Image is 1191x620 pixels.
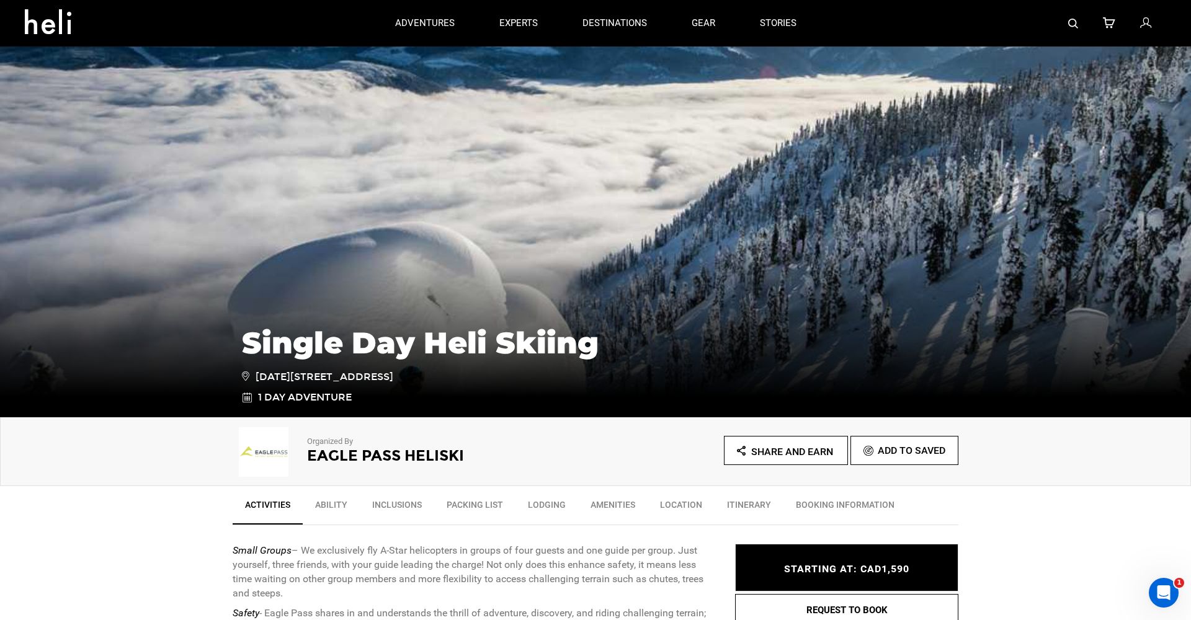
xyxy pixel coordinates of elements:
[648,492,715,523] a: Location
[515,492,578,523] a: Lodging
[878,445,945,456] span: Add To Saved
[233,544,292,556] em: Small Groups
[307,436,561,448] p: Organized By
[395,17,455,30] p: adventures
[233,544,716,600] p: – We exclusively fly A-Star helicopters in groups of four guests and one guide per group. Just yo...
[303,492,360,523] a: Ability
[242,369,393,384] span: [DATE][STREET_ADDRESS]
[499,17,538,30] p: experts
[1174,578,1184,588] span: 1
[578,492,648,523] a: Amenities
[242,326,949,360] h1: Single Day Heli Skiing
[783,492,907,523] a: BOOKING INFORMATION
[784,563,909,575] span: STARTING AT: CAD1,590
[233,492,303,525] a: Activities
[307,448,561,464] h2: Eagle Pass Heliski
[434,492,515,523] a: Packing List
[360,492,434,523] a: Inclusions
[258,391,352,405] span: 1 Day Adventure
[582,17,647,30] p: destinations
[715,492,783,523] a: Itinerary
[751,446,833,458] span: Share and Earn
[1068,19,1078,29] img: search-bar-icon.svg
[1149,578,1179,608] iframe: Intercom live chat
[233,607,259,619] em: Safety
[233,427,295,477] img: bce35a57f002339d0472b514330e267c.png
